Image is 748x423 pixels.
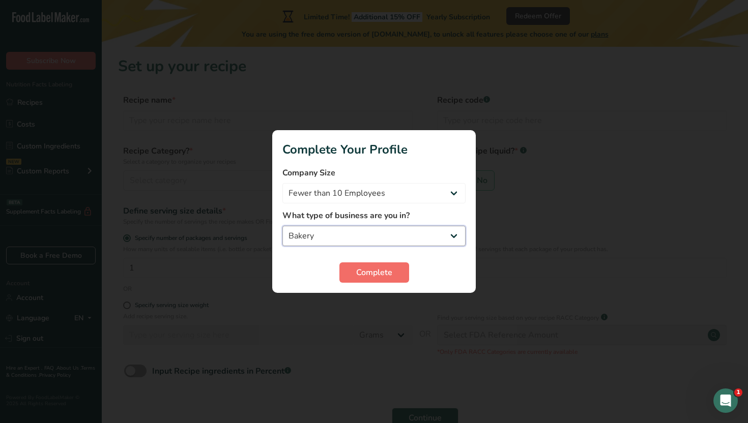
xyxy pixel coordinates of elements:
button: Complete [339,262,409,283]
label: Company Size [282,167,466,179]
iframe: Intercom live chat [713,388,738,413]
span: 1 [734,388,742,397]
h1: Complete Your Profile [282,140,466,159]
label: What type of business are you in? [282,209,466,222]
span: Complete [356,266,392,279]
